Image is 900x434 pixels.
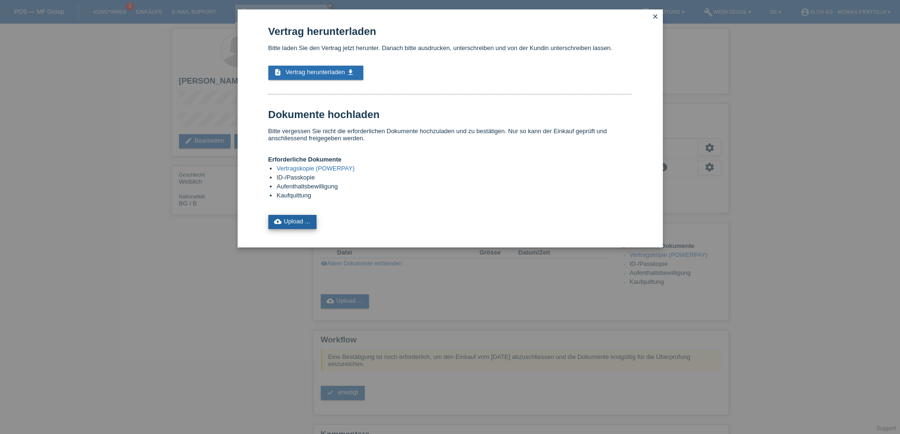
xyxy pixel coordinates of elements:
i: close [651,13,659,20]
p: Bitte laden Sie den Vertrag jetzt herunter. Danach bitte ausdrucken, unterschreiben und von der K... [268,44,632,51]
li: Aufenthaltsbewilligung [277,183,632,192]
p: Bitte vergessen Sie nicht die erforderlichen Dokumente hochzuladen und zu bestätigen. Nur so kann... [268,128,632,142]
h1: Vertrag herunterladen [268,26,632,37]
li: Kaufquittung [277,192,632,201]
a: description Vertrag herunterladen get_app [268,66,363,80]
h4: Erforderliche Dokumente [268,156,632,163]
span: Vertrag herunterladen [285,68,345,76]
i: cloud_upload [274,218,282,225]
i: description [274,68,282,76]
i: get_app [347,68,354,76]
a: cloud_uploadUpload ... [268,215,317,229]
li: ID-/Passkopie [277,174,632,183]
a: close [649,12,661,23]
h1: Dokumente hochladen [268,109,632,120]
a: Vertragskopie (POWERPAY) [277,165,355,172]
